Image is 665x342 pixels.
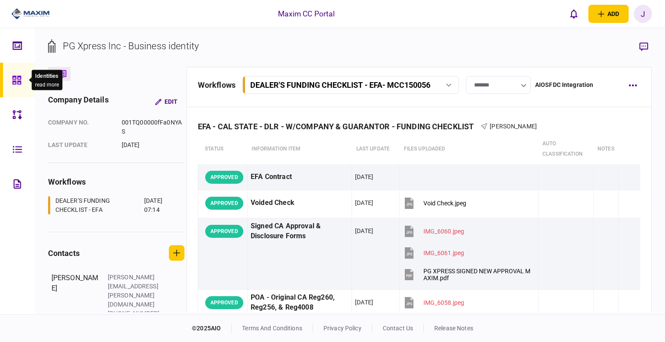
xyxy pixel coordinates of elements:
[122,118,184,136] div: 001TQ00000fFa0NYAS
[250,80,430,89] div: DEALER'S FUNDING CHECKLIST - EFA - MCC150056
[423,299,464,306] div: IMG_6058.jpeg
[434,325,473,332] a: release notes
[355,173,373,181] div: [DATE]
[48,118,113,136] div: company no.
[52,273,99,318] div: [PERSON_NAME]
[251,167,349,187] div: EFA Contract
[593,134,619,164] th: notes
[634,5,652,23] button: J
[251,293,349,313] div: POA - Original CA Reg260, Reg256, & Reg4008
[108,273,164,309] div: [PERSON_NAME][EMAIL_ADDRESS][PERSON_NAME][DOMAIN_NAME]
[403,265,530,284] button: PG XPRESS SIGNED NEW APPROVAL MAXIM.pdf
[535,80,594,89] div: AIOSFDC Integration
[565,5,583,23] button: open notifications list
[35,72,59,80] div: Identities
[108,309,164,318] div: [PHONE_NUMBER]
[538,134,593,164] th: auto classification
[423,249,464,256] div: IMG_6061.jpeg
[423,228,464,235] div: IMG_6060.jpeg
[198,134,247,164] th: status
[355,227,373,235] div: [DATE]
[48,94,109,109] div: company details
[48,141,113,150] div: last update
[247,134,352,164] th: Information item
[205,225,243,238] div: APPROVED
[242,325,302,332] a: terms and conditions
[423,200,466,207] div: Void Check.jpeg
[205,171,243,184] div: APPROVED
[323,325,362,332] a: privacy policy
[251,221,349,241] div: Signed CA Approval & Disclosure Forms
[205,197,243,210] div: APPROVED
[55,196,142,214] div: DEALER'S FUNDING CHECKLIST - EFA
[148,94,184,109] button: Edit
[400,134,538,164] th: Files uploaded
[48,176,184,188] div: workflows
[423,268,530,281] div: PG XPRESS SIGNED NEW APPROVAL MAXIM.pdf
[63,39,199,53] div: PG Xpress Inc - Business identity
[192,324,232,333] div: © 2025 AIO
[278,8,335,19] div: Maxim CC Portal
[122,141,184,150] div: [DATE]
[11,7,50,20] img: client company logo
[144,196,174,214] div: [DATE] 07:14
[352,134,400,164] th: last update
[198,79,236,91] div: workflows
[48,196,174,214] a: DEALER'S FUNDING CHECKLIST - EFA[DATE] 07:14
[205,296,243,309] div: APPROVED
[35,81,59,87] button: read more
[251,193,349,213] div: Voided Check
[198,122,481,131] div: EFA - CAL STATE - DLR - W/COMPANY & GUARANTOR - FUNDING CHECKLIST
[242,76,459,94] button: DEALER'S FUNDING CHECKLIST - EFA- MCC150056
[588,5,629,23] button: open adding identity options
[355,298,373,307] div: [DATE]
[403,221,464,241] button: IMG_6060.jpeg
[490,123,537,130] span: [PERSON_NAME]
[383,325,413,332] a: contact us
[403,193,466,213] button: Void Check.jpeg
[403,293,464,312] button: IMG_6058.jpeg
[48,247,80,259] div: contacts
[403,243,464,262] button: IMG_6061.jpeg
[355,198,373,207] div: [DATE]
